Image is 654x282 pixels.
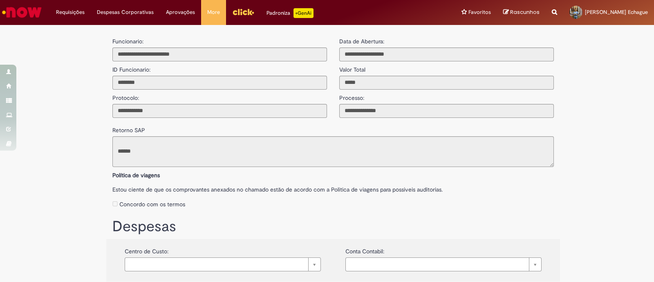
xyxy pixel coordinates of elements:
label: Valor Total [339,61,365,74]
label: Concordo com os termos [119,200,185,208]
span: Favoritos [468,8,491,16]
h1: Despesas [112,219,554,235]
p: +GenAi [293,8,314,18]
label: Estou ciente de que os comprovantes anexados no chamado estão de acordo com a Politica de viagens... [112,181,554,194]
label: ID Funcionario: [112,61,150,74]
label: Processo: [339,90,364,102]
label: Conta Contabil: [345,243,384,255]
label: Protocolo: [112,90,139,102]
div: Padroniza [267,8,314,18]
span: Aprovações [166,8,195,16]
img: click_logo_yellow_360x200.png [232,6,254,18]
label: Retorno SAP [112,122,145,134]
span: [PERSON_NAME] Echague [585,9,648,16]
span: Despesas Corporativas [97,8,154,16]
span: Requisições [56,8,85,16]
a: Rascunhos [503,9,540,16]
a: Limpar campo {0} [125,257,321,271]
img: ServiceNow [1,4,43,20]
label: Data de Abertura: [339,37,384,45]
a: Limpar campo {0} [345,257,542,271]
label: Centro de Custo: [125,243,168,255]
b: Política de viagens [112,171,160,179]
label: Funcionario: [112,37,143,45]
span: Rascunhos [510,8,540,16]
span: More [207,8,220,16]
